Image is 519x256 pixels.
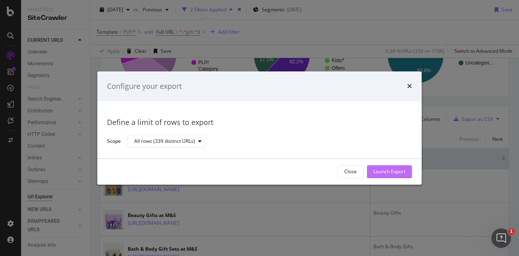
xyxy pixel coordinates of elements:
[337,165,364,178] button: Close
[107,138,121,146] label: Scope
[491,228,511,248] iframe: Intercom live chat
[97,71,422,185] div: modal
[107,81,182,92] div: Configure your export
[127,135,205,148] button: All rows (339 distinct URLs)
[107,118,412,128] div: Define a limit of rows to export
[134,139,195,144] div: All rows (339 distinct URLs)
[373,168,405,175] div: Launch Export
[508,228,515,235] span: 1
[407,81,412,92] div: times
[367,165,412,178] button: Launch Export
[344,168,357,175] div: Close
